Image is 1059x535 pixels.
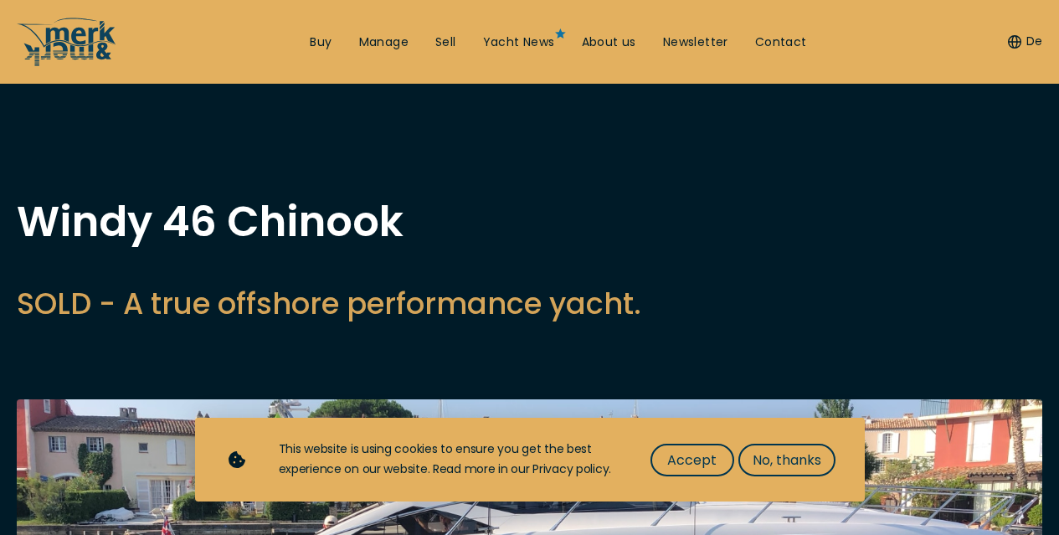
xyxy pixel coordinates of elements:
[483,34,555,51] a: Yacht News
[17,283,641,324] h2: SOLD - A true offshore performance yacht.
[738,444,835,476] button: No, thanks
[650,444,734,476] button: Accept
[359,34,409,51] a: Manage
[1008,33,1042,50] button: De
[663,34,728,51] a: Newsletter
[435,34,456,51] a: Sell
[532,460,609,477] a: Privacy policy
[753,450,821,471] span: No, thanks
[582,34,636,51] a: About us
[755,34,807,51] a: Contact
[17,201,641,243] h1: Windy 46 Chinook
[310,34,332,51] a: Buy
[667,450,717,471] span: Accept
[279,440,617,480] div: This website is using cookies to ensure you get the best experience on our website. Read more in ...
